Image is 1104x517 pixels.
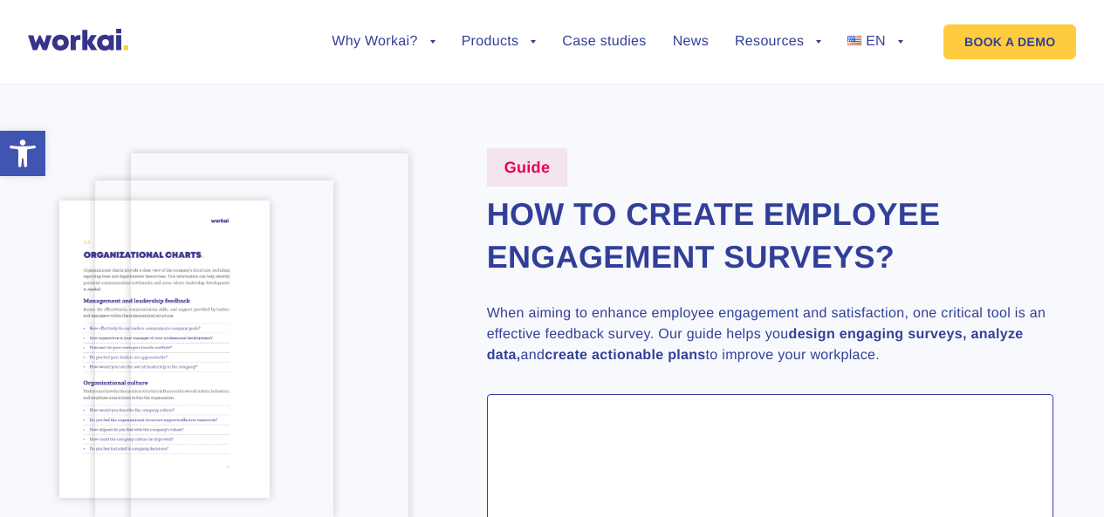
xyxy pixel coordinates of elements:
a: News [673,35,709,49]
h2: How to create employee engagement surveys? [487,194,1053,278]
img: Guide-How-to-create-employee-engagement-surveys-page-31.png [59,201,270,498]
strong: design engaging surveys, analyze data, [487,327,1024,363]
strong: create actionable plans [545,348,705,363]
img: Guide-How-to-create-employee-engagement-surveys-page-16.png [95,180,333,517]
a: Why Workai? [332,35,435,49]
a: Products [462,35,537,49]
a: Resources [735,35,821,49]
span: EN [866,34,886,49]
label: Guide [487,148,568,187]
p: When aiming to enhance employee engagement and satisfaction, one critical tool is an effective fe... [487,303,1053,366]
a: EN [847,35,903,49]
a: Case studies [562,35,646,49]
a: BOOK A DEMO [943,24,1076,59]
